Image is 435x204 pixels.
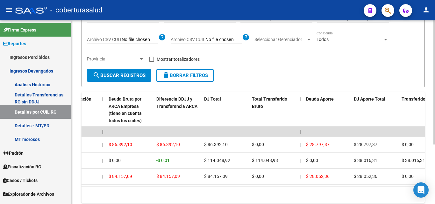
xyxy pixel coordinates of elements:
mat-icon: search [93,71,100,79]
button: Buscar Registros [87,69,151,82]
span: $ 28.797,37 [354,142,377,147]
datatable-header-cell: Total Transferido Bruto [249,92,297,128]
span: Deuda Bruta por ARCA Empresa (tiene en cuenta todos los cuiles) [109,96,142,123]
span: $ 86.392,10 [204,142,228,147]
input: Archivo CSV CUIL [205,37,242,43]
span: DJ Total [204,96,221,102]
span: $ 0,00 [402,142,414,147]
span: | [102,174,103,179]
span: $ 84.157,09 [156,174,180,179]
mat-icon: help [158,33,166,41]
span: Buscar Registros [93,73,146,78]
span: Todos [317,37,329,42]
datatable-header-cell: Deuda Aporte [303,92,351,128]
span: Fiscalización RG [3,163,41,170]
span: Mostrar totalizadores [157,55,200,63]
span: | [300,158,301,163]
span: $ 0,00 [252,142,264,147]
span: $ 38.016,31 [402,158,425,163]
span: $ 114.048,92 [204,158,230,163]
datatable-header-cell: DJ Aporte Total [351,92,399,128]
span: $ 86.392,10 [156,142,180,147]
span: $ 0,00 [252,174,264,179]
button: Borrar Filtros [156,69,214,82]
mat-icon: person [422,6,430,14]
span: $ 38.016,31 [354,158,377,163]
span: Diferencia DDJJ y Transferencia ARCA [156,96,197,109]
datatable-header-cell: Diferencia DDJJ y Transferencia ARCA [154,92,202,128]
span: $ 84.157,09 [109,174,132,179]
mat-icon: help [242,33,250,41]
span: $ 0,00 [402,174,414,179]
span: Seleccionar Gerenciador [254,37,306,42]
span: | [102,158,103,163]
span: -$ 0,01 [156,158,170,163]
span: Padrón [3,150,24,157]
span: - coberturasalud [50,3,102,17]
datatable-header-cell: | [100,92,106,128]
span: $ 86.392,10 [109,142,132,147]
span: | [300,174,301,179]
span: $ 28.052,36 [306,174,330,179]
span: Borrar Filtros [162,73,208,78]
span: $ 114.048,93 [252,158,278,163]
datatable-header-cell: Deuda Bruta por ARCA Empresa (tiene en cuenta todos los cuiles) [106,92,154,128]
span: $ 84.157,09 [204,174,228,179]
span: | [300,96,301,102]
input: Archivo CSV CUIT [122,37,158,43]
span: | [102,129,103,134]
span: Explorador de Archivos [3,191,54,198]
span: $ 28.052,36 [354,174,377,179]
span: Archivo CSV CUIT [87,37,122,42]
span: Archivo CSV CUIL [171,37,205,42]
span: Total Transferido Bruto [252,96,287,109]
span: Deuda Aporte [306,96,334,102]
span: $ 0,00 [306,158,318,163]
span: $ 0,00 [109,158,121,163]
span: | [300,142,301,147]
span: Provincia [87,56,139,62]
span: | [102,142,103,147]
span: | [102,96,103,102]
span: Firma Express [3,26,36,33]
mat-icon: menu [5,6,13,14]
span: $ 28.797,37 [306,142,330,147]
mat-icon: delete [162,71,170,79]
span: Casos / Tickets [3,177,38,184]
datatable-header-cell: DJ Total [202,92,249,128]
span: Reportes [3,40,26,47]
span: DJ Aporte Total [354,96,385,102]
span: | [300,129,301,134]
datatable-header-cell: | [297,92,303,128]
div: Open Intercom Messenger [413,182,429,198]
